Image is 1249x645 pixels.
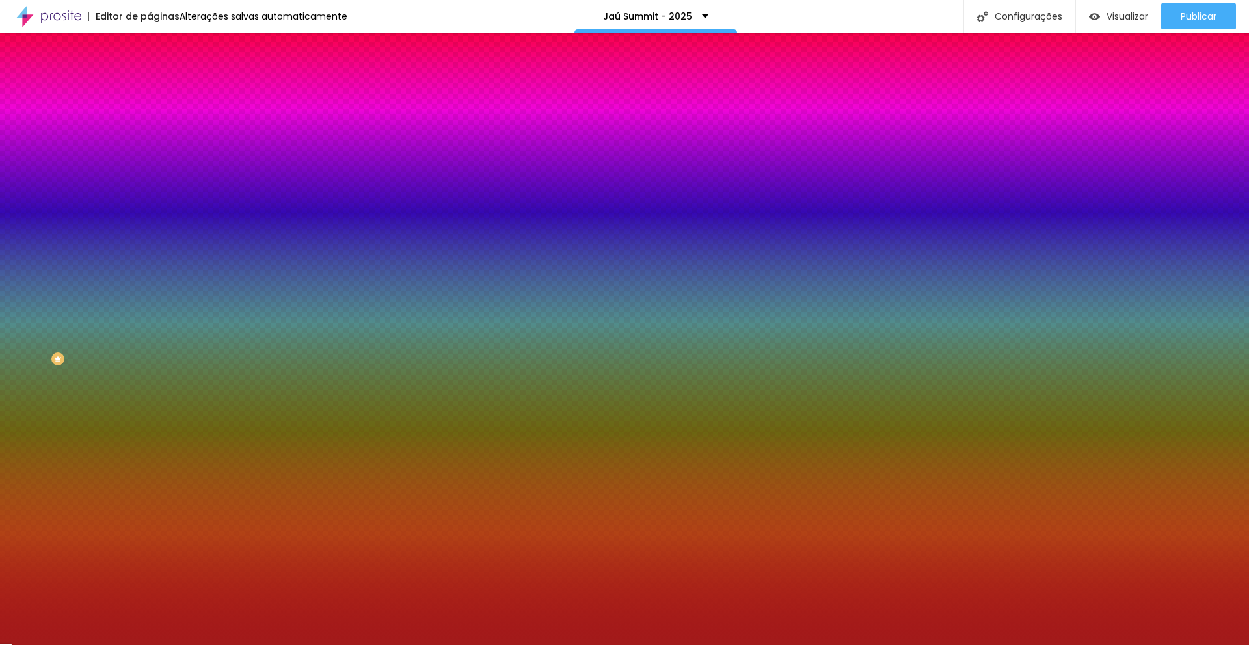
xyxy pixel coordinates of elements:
[977,11,988,22] img: Icone
[1181,11,1216,21] span: Publicar
[603,12,692,21] p: Jaú Summit - 2025
[1161,3,1236,29] button: Publicar
[1089,11,1100,22] img: view-1.svg
[1076,3,1161,29] button: Visualizar
[1107,11,1148,21] span: Visualizar
[180,12,347,21] div: Alterações salvas automaticamente
[88,12,180,21] div: Editor de páginas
